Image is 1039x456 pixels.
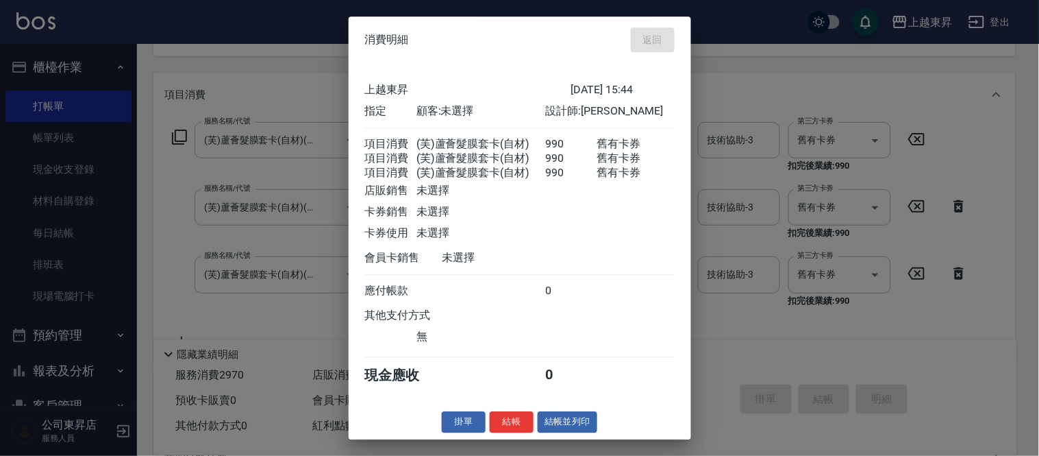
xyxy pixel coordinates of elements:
div: 未選擇 [416,205,545,219]
div: 卡券銷售 [365,205,416,219]
div: 項目消費 [365,166,416,180]
div: 現金應收 [365,366,442,385]
div: 指定 [365,104,416,119]
div: [DATE] 15:44 [571,83,675,97]
div: 無 [416,330,545,344]
div: 項目消費 [365,137,416,152]
div: (芙)蘆薈髮膜套卡(自材) [416,137,545,152]
div: 顧客: 未選擇 [416,104,545,119]
div: 舊有卡券 [597,166,674,180]
button: 結帳並列印 [538,411,597,433]
div: 未選擇 [416,226,545,241]
div: 會員卡銷售 [365,251,442,265]
div: 卡券使用 [365,226,416,241]
div: 0 [545,284,597,298]
div: 舊有卡券 [597,152,674,166]
div: 990 [545,137,597,152]
div: 990 [545,152,597,166]
button: 結帳 [490,411,534,433]
div: 未選擇 [442,251,571,265]
button: 掛單 [442,411,486,433]
div: 店販銷售 [365,184,416,198]
div: 990 [545,166,597,180]
div: 上越東昇 [365,83,571,97]
div: 未選擇 [416,184,545,198]
div: (芙)蘆薈髮膜套卡(自材) [416,166,545,180]
span: 消費明細 [365,33,409,47]
div: 項目消費 [365,152,416,166]
div: 其他支付方式 [365,309,468,323]
div: (芙)蘆薈髮膜套卡(自材) [416,152,545,166]
div: 舊有卡券 [597,137,674,152]
div: 應付帳款 [365,284,416,298]
div: 設計師: [PERSON_NAME] [545,104,674,119]
div: 0 [545,366,597,385]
